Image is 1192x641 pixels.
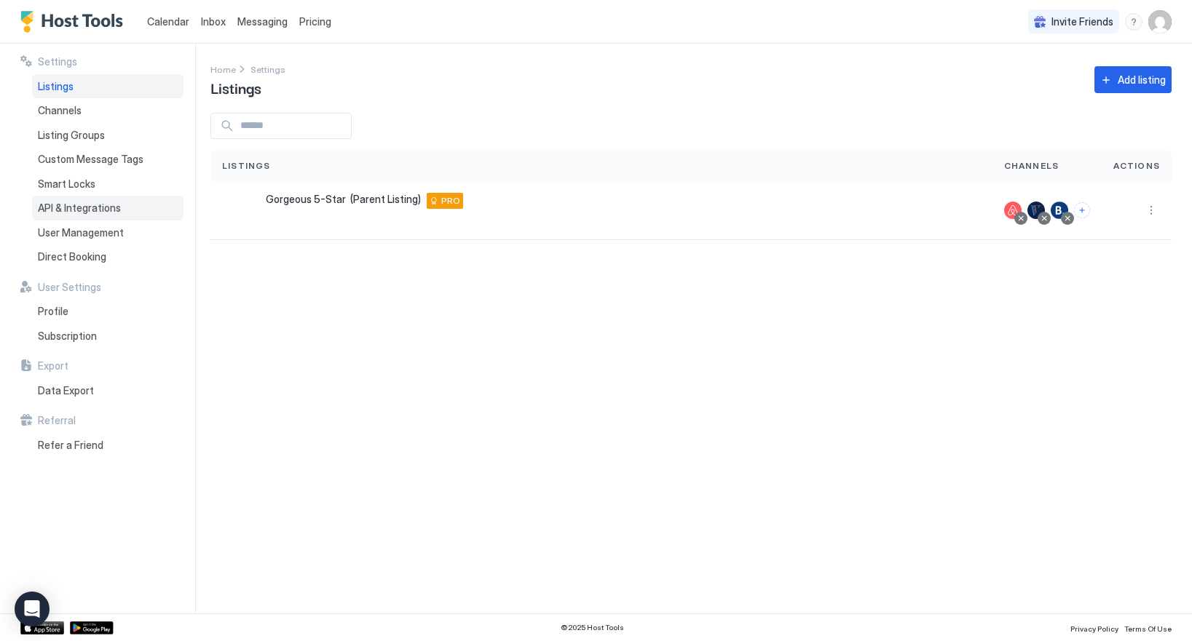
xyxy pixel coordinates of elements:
a: Home [210,61,236,76]
div: Open Intercom Messenger [15,592,50,626]
a: Smart Locks [32,172,183,196]
span: Inbox [201,15,226,28]
button: More options [1142,202,1160,219]
a: Subscription [32,324,183,349]
div: Breadcrumb [210,61,236,76]
a: Data Export [32,378,183,403]
span: Profile [38,305,68,318]
span: Data Export [38,384,94,397]
span: User Settings [38,281,101,294]
span: Terms Of Use [1124,624,1172,633]
span: Calendar [147,15,189,28]
span: Listings [210,76,261,98]
span: Listing Groups [38,129,105,142]
div: listing image [222,193,257,228]
span: Invite Friends [1051,15,1113,28]
a: Listings [32,74,183,99]
span: Actions [1113,159,1160,172]
a: Messaging [237,14,288,29]
span: PRO [441,194,460,207]
a: API & Integrations [32,196,183,220]
div: Breadcrumb [250,61,285,76]
a: Listing Groups [32,123,183,148]
span: Referral [38,414,76,427]
span: Settings [250,64,285,75]
button: Add listing [1094,66,1172,93]
a: Custom Message Tags [32,147,183,172]
span: Gorgeous 5-Star (Parent Listing) [266,193,421,206]
a: Terms Of Use [1124,620,1172,635]
span: © 2025 Host Tools [561,623,624,632]
a: Direct Booking [32,244,183,269]
a: Refer a Friend [32,433,183,458]
span: Privacy Policy [1070,624,1118,633]
a: Google Play Store [70,621,114,634]
span: Pricing [299,15,331,28]
span: API & Integrations [38,202,121,215]
a: Privacy Policy [1070,620,1118,635]
span: Subscription [38,330,97,343]
a: Host Tools Logo [20,11,130,33]
input: Input Field [234,114,351,138]
div: menu [1125,13,1142,31]
span: Refer a Friend [38,439,103,452]
span: Direct Booking [38,250,106,263]
span: Home [210,64,236,75]
a: Channels [32,98,183,123]
span: Listings [38,80,74,93]
span: Export [38,359,68,373]
span: Settings [38,55,77,68]
div: User profile [1148,10,1172,33]
a: Inbox [201,14,226,29]
div: menu [1142,202,1160,219]
button: Connect channels [1074,202,1090,218]
a: Profile [32,299,183,324]
div: Add listing [1118,72,1166,87]
span: Listings [222,159,271,172]
a: Settings [250,61,285,76]
span: Custom Message Tags [38,153,143,166]
span: Channels [1004,159,1059,172]
a: User Management [32,220,183,245]
span: User Management [38,226,124,239]
span: Smart Locks [38,178,95,191]
a: Calendar [147,14,189,29]
span: Messaging [237,15,288,28]
span: Channels [38,104,82,117]
a: App Store [20,621,64,634]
